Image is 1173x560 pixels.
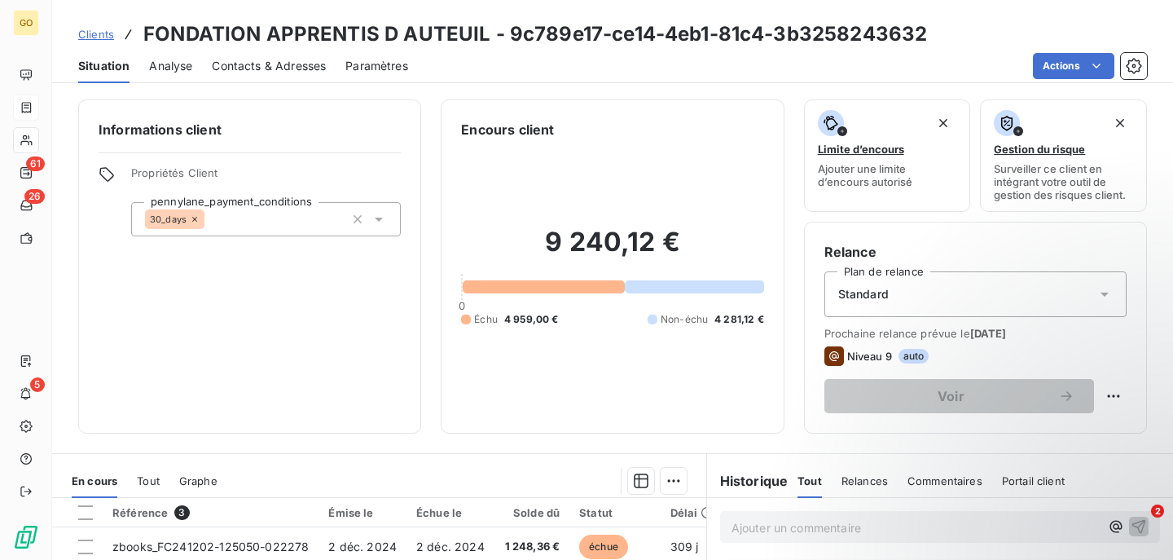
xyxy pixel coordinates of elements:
[461,120,554,139] h6: Encours client
[579,535,628,559] span: échue
[78,58,130,74] span: Situation
[824,327,1127,340] span: Prochaine relance prévue le
[847,402,1173,516] iframe: Intercom notifications message
[72,474,117,487] span: En cours
[804,99,971,212] button: Limite d’encoursAjouter une limite d’encours autorisé
[847,350,892,363] span: Niveau 9
[416,506,485,519] div: Échue le
[474,312,498,327] span: Échu
[416,540,485,553] span: 2 déc. 2024
[328,540,397,553] span: 2 déc. 2024
[714,312,764,327] span: 4 281,12 €
[1151,505,1164,518] span: 2
[99,120,401,139] h6: Informations client
[898,349,929,364] span: auto
[670,506,714,519] div: Délai
[661,312,708,327] span: Non-échu
[143,20,927,49] h3: FONDATION APPRENTIS D AUTEUIL - 9c789e17-ce14-4eb1-81c4-3b3258243632
[78,28,114,41] span: Clients
[824,379,1094,413] button: Voir
[24,189,45,204] span: 26
[1033,53,1114,79] button: Actions
[13,10,39,36] div: GO
[818,162,957,188] span: Ajouter une limite d’encours autorisé
[707,471,789,491] h6: Historique
[137,474,160,487] span: Tout
[13,524,39,550] img: Logo LeanPay
[26,157,45,171] span: 61
[174,505,189,520] span: 3
[670,540,699,553] span: 309 j
[838,286,889,302] span: Standard
[994,143,1085,156] span: Gestion du risque
[345,58,408,74] span: Paramètres
[844,390,1058,403] span: Voir
[112,505,309,520] div: Référence
[841,474,888,487] span: Relances
[824,242,1127,262] h6: Relance
[149,58,192,74] span: Analyse
[504,312,559,327] span: 4 959,00 €
[818,143,904,156] span: Limite d’encours
[1118,505,1157,544] iframe: Intercom live chat
[797,474,822,487] span: Tout
[970,327,1007,340] span: [DATE]
[980,99,1147,212] button: Gestion du risqueSurveiller ce client en intégrant votre outil de gestion des risques client.
[112,540,309,553] span: zbooks_FC241202-125050-022278
[994,162,1133,201] span: Surveiller ce client en intégrant votre outil de gestion des risques client.
[504,539,560,555] span: 1 248,36 €
[579,506,650,519] div: Statut
[30,377,45,392] span: 5
[78,26,114,42] a: Clients
[459,299,465,312] span: 0
[204,212,217,227] input: Ajouter une valeur
[212,58,326,74] span: Contacts & Adresses
[179,474,217,487] span: Graphe
[328,506,397,519] div: Émise le
[131,166,401,189] span: Propriétés Client
[150,214,187,224] span: 30_days
[504,506,560,519] div: Solde dû
[461,226,763,275] h2: 9 240,12 €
